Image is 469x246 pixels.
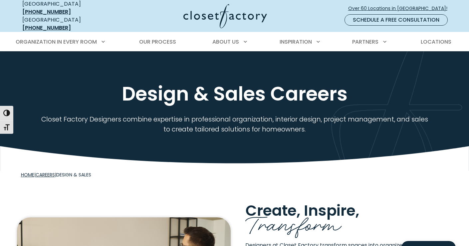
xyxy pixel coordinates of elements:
[280,38,312,46] span: Inspiration
[345,14,448,26] a: Schedule a Free Consultation
[183,4,267,28] img: Closet Factory Logo
[245,207,342,239] span: Transform
[21,82,448,106] h1: Design & Sales Careers
[39,115,430,134] p: Closet Factory Designers combine expertise in professional organization, interior design, project...
[11,33,458,51] nav: Primary Menu
[21,171,91,178] span: | |
[16,38,97,46] span: Organization in Every Room
[22,16,119,32] div: [GEOGRAPHIC_DATA]
[348,5,453,12] span: Over 60 Locations in [GEOGRAPHIC_DATA]!
[348,3,453,14] a: Over 60 Locations in [GEOGRAPHIC_DATA]!
[22,8,71,16] a: [PHONE_NUMBER]
[56,171,91,178] span: Design & Sales
[421,38,451,46] span: Locations
[212,38,239,46] span: About Us
[21,171,34,178] a: Home
[139,38,176,46] span: Our Process
[352,38,378,46] span: Partners
[36,171,55,178] a: Careers
[245,200,359,221] span: Create, Inspire,
[22,24,71,32] a: [PHONE_NUMBER]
